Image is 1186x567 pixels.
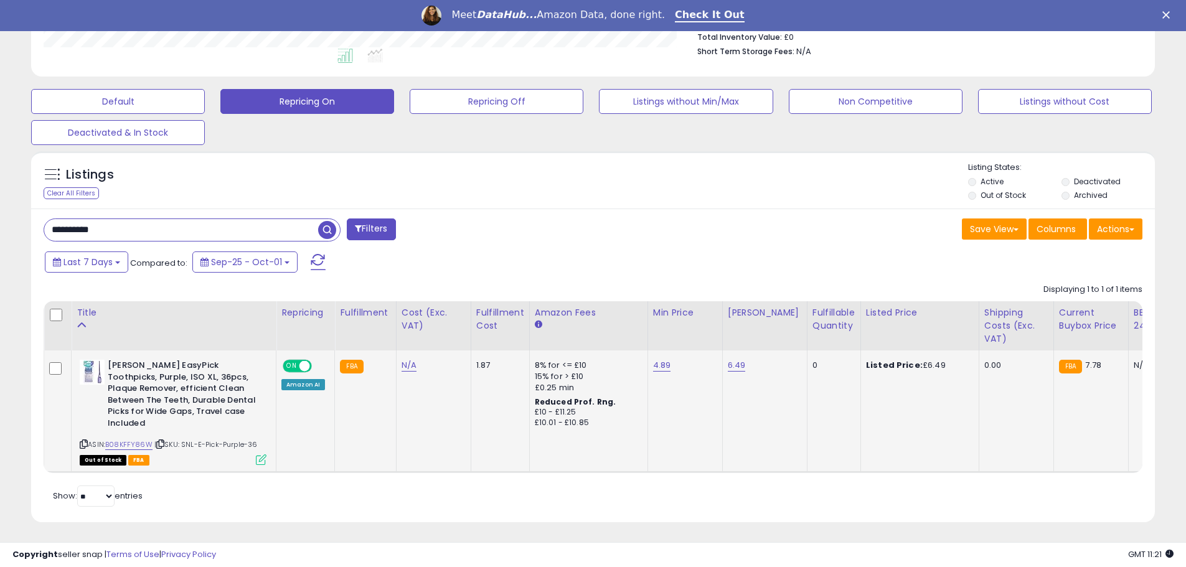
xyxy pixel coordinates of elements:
[653,359,671,372] a: 4.89
[866,306,974,319] div: Listed Price
[796,45,811,57] span: N/A
[340,306,390,319] div: Fulfillment
[402,359,417,372] a: N/A
[535,360,638,371] div: 8% for <= £10
[340,360,363,373] small: FBA
[981,176,1004,187] label: Active
[1089,218,1142,240] button: Actions
[402,306,466,332] div: Cost (Exc. VAT)
[728,306,802,319] div: [PERSON_NAME]
[476,9,537,21] i: DataHub...
[310,361,330,372] span: OFF
[281,379,325,390] div: Amazon AI
[984,306,1048,345] div: Shipping Costs (Exc. VAT)
[154,439,258,449] span: | SKU: SNL-E-Pick-Purple-36
[161,548,216,560] a: Privacy Policy
[12,549,216,561] div: seller snap | |
[128,455,149,466] span: FBA
[653,306,717,319] div: Min Price
[599,89,773,114] button: Listings without Min/Max
[80,360,105,385] img: 417sepjX07L._SL40_.jpg
[476,306,524,332] div: Fulfillment Cost
[697,32,782,42] b: Total Inventory Value:
[535,319,542,330] small: Amazon Fees.
[789,89,962,114] button: Non Competitive
[284,361,299,372] span: ON
[728,359,746,372] a: 6.49
[130,257,187,269] span: Compared to:
[535,418,638,428] div: £10.01 - £10.85
[281,306,329,319] div: Repricing
[675,9,745,22] a: Check It Out
[1043,284,1142,296] div: Displaying 1 to 1 of 1 items
[535,396,616,407] b: Reduced Prof. Rng.
[866,360,969,371] div: £6.49
[476,360,520,371] div: 1.87
[80,455,126,466] span: All listings that are currently out of stock and unavailable for purchase on Amazon
[981,190,1026,200] label: Out of Stock
[697,46,794,57] b: Short Term Storage Fees:
[1134,360,1175,371] div: N/A
[1074,176,1121,187] label: Deactivated
[31,89,205,114] button: Default
[1134,306,1179,332] div: BB Share 24h.
[44,187,99,199] div: Clear All Filters
[347,218,395,240] button: Filters
[535,371,638,382] div: 15% for > £10
[535,306,642,319] div: Amazon Fees
[1059,306,1123,332] div: Current Buybox Price
[535,407,638,418] div: £10 - £11.25
[984,360,1044,371] div: 0.00
[1037,223,1076,235] span: Columns
[64,256,113,268] span: Last 7 Days
[31,120,205,145] button: Deactivated & In Stock
[451,9,665,21] div: Meet Amazon Data, done right.
[1074,190,1108,200] label: Archived
[535,382,638,393] div: £0.25 min
[77,306,271,319] div: Title
[108,360,259,432] b: [PERSON_NAME] EasyPick Toothpicks, Purple, ISO XL, 36pcs, Plaque Remover, efficient Clean Between...
[220,89,394,114] button: Repricing On
[812,360,851,371] div: 0
[1085,359,1101,371] span: 7.78
[192,251,298,273] button: Sep-25 - Oct-01
[1162,11,1175,19] div: Close
[80,360,266,464] div: ASIN:
[962,218,1027,240] button: Save View
[105,439,153,450] a: B08KFFY86W
[45,251,128,273] button: Last 7 Days
[697,29,1133,44] li: £0
[53,490,143,502] span: Show: entries
[978,89,1152,114] button: Listings without Cost
[106,548,159,560] a: Terms of Use
[12,548,58,560] strong: Copyright
[421,6,441,26] img: Profile image for Georgie
[1128,548,1174,560] span: 2025-10-9 11:21 GMT
[968,162,1155,174] p: Listing States:
[410,89,583,114] button: Repricing Off
[866,359,923,371] b: Listed Price:
[812,306,855,332] div: Fulfillable Quantity
[211,256,282,268] span: Sep-25 - Oct-01
[1059,360,1082,373] small: FBA
[1028,218,1087,240] button: Columns
[66,166,114,184] h5: Listings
